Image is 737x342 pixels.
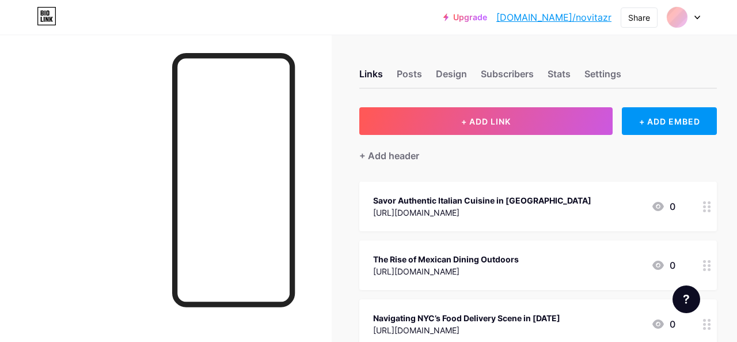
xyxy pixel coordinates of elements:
[373,194,591,206] div: Savor Authentic Italian Cuisine in [GEOGRAPHIC_DATA]
[373,206,591,219] div: [URL][DOMAIN_NAME]
[436,67,467,88] div: Design
[481,67,534,88] div: Subscribers
[628,12,650,24] div: Share
[359,107,613,135] button: + ADD LINK
[622,107,717,135] div: + ADD EMBED
[373,324,560,336] div: [URL][DOMAIN_NAME]
[461,116,511,126] span: + ADD LINK
[651,258,675,272] div: 0
[373,253,519,265] div: The Rise of Mexican Dining Outdoors
[496,10,611,24] a: [DOMAIN_NAME]/novitazr
[548,67,571,88] div: Stats
[651,200,675,213] div: 0
[359,67,383,88] div: Links
[373,265,519,277] div: [URL][DOMAIN_NAME]
[443,13,487,22] a: Upgrade
[584,67,621,88] div: Settings
[397,67,422,88] div: Posts
[359,149,419,163] div: + Add header
[373,312,560,324] div: Navigating NYC’s Food Delivery Scene in [DATE]
[651,317,675,331] div: 0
